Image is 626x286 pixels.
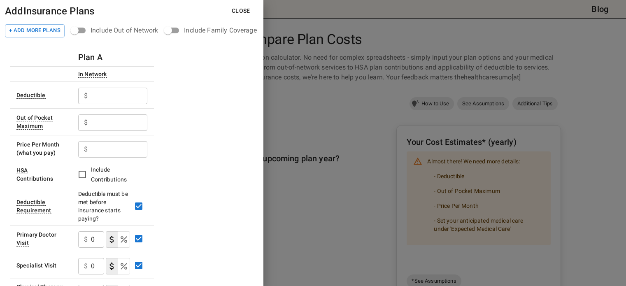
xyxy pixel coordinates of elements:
[16,141,59,148] div: Sometimes called 'plan cost'. The portion of the plan premium that comes out of your wallet each ...
[78,51,102,64] h6: Plan A
[84,261,88,271] p: $
[78,71,107,78] div: Costs for services from providers who've agreed on prices with your insurance plan. There are oft...
[91,166,127,183] span: Include Contributions
[16,231,56,246] div: Visit to your primary doctor for general care (also known as a Primary Care Provider, Primary Car...
[16,199,51,214] div: This option will be 'Yes' for most plans. If your plan details say something to the effect of 'de...
[106,231,118,248] button: copayment
[5,24,65,37] button: Add Plan to Comparison
[16,262,56,269] div: Sometimes called 'Specialist' or 'Specialist Office Visit'. This is a visit to a doctor with a sp...
[16,92,46,99] div: Amount of money you must individually pay from your pocket before the health plan starts to pay. ...
[10,135,72,162] td: (what you pay)
[225,3,257,19] button: Close
[118,231,130,248] button: coinsurance
[84,144,88,154] p: $
[184,26,256,35] div: Include Family Coverage
[106,231,130,248] div: cost type
[118,258,130,274] button: coinsurance
[84,91,88,101] p: $
[16,167,53,182] div: Leave the checkbox empty if you don't what an HSA (Health Savings Account) is. If the insurance p...
[107,261,117,271] svg: Select if this service charges a copay (or copayment), a set dollar amount (e.g. $30) you pay to ...
[106,258,118,274] button: copayment
[91,26,158,35] div: Include Out of Network
[119,261,129,271] svg: Select if this service charges coinsurance, a percentage of the medical expense that you pay to y...
[106,258,130,274] div: cost type
[84,118,88,128] p: $
[107,235,117,244] svg: Select if this service charges a copay (or copayment), a set dollar amount (e.g. $30) you pay to ...
[78,190,130,223] div: Deductible must be met before insurance starts paying?
[5,3,94,19] h6: Add Insurance Plans
[119,235,129,244] svg: Select if this service charges coinsurance, a percentage of the medical expense that you pay to y...
[71,23,165,38] div: position
[16,114,53,130] div: Sometimes called 'Out of Pocket Limit' or 'Annual Limit'. This is the maximum amount of money tha...
[165,23,263,38] div: position
[84,235,88,244] p: $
